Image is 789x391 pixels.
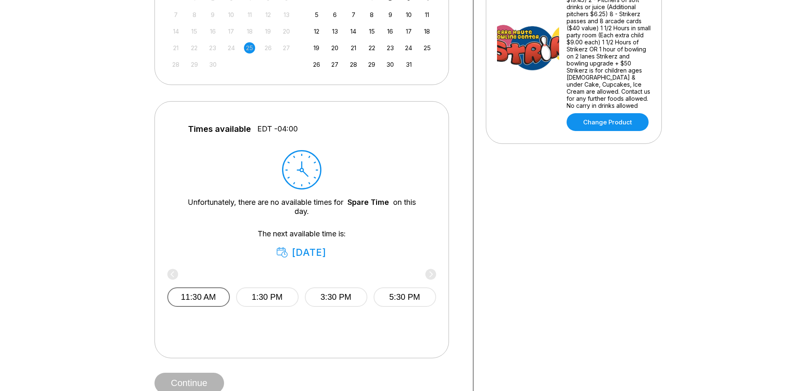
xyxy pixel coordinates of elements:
[329,9,340,20] div: Choose Monday, October 6th, 2025
[311,9,322,20] div: Choose Sunday, October 5th, 2025
[366,9,377,20] div: Choose Wednesday, October 8th, 2025
[422,9,433,20] div: Choose Saturday, October 11th, 2025
[567,113,649,131] a: Change Product
[374,287,436,307] button: 5:30 PM
[311,59,322,70] div: Choose Sunday, October 26th, 2025
[207,59,218,70] div: Not available Tuesday, September 30th, 2025
[257,124,298,134] span: EDT -04:00
[347,198,389,206] a: Spare Time
[311,42,322,53] div: Choose Sunday, October 19th, 2025
[236,287,299,307] button: 1:30 PM
[281,26,292,37] div: Not available Saturday, September 20th, 2025
[180,229,424,258] div: The next available time is:
[277,247,327,258] div: [DATE]
[366,26,377,37] div: Choose Wednesday, October 15th, 2025
[226,9,237,20] div: Not available Wednesday, September 10th, 2025
[348,26,359,37] div: Choose Tuesday, October 14th, 2025
[403,9,414,20] div: Choose Friday, October 10th, 2025
[226,42,237,53] div: Not available Wednesday, September 24th, 2025
[366,59,377,70] div: Choose Wednesday, October 29th, 2025
[170,26,181,37] div: Not available Sunday, September 14th, 2025
[403,42,414,53] div: Choose Friday, October 24th, 2025
[305,287,367,307] button: 3:30 PM
[170,42,181,53] div: Not available Sunday, September 21st, 2025
[281,9,292,20] div: Not available Saturday, September 13th, 2025
[385,42,396,53] div: Choose Thursday, October 23rd, 2025
[188,124,251,134] span: Times available
[189,26,200,37] div: Not available Monday, September 15th, 2025
[329,59,340,70] div: Choose Monday, October 27th, 2025
[170,9,181,20] div: Not available Sunday, September 7th, 2025
[348,42,359,53] div: Choose Tuesday, October 21st, 2025
[311,26,322,37] div: Choose Sunday, October 12th, 2025
[244,9,255,20] div: Not available Thursday, September 11th, 2025
[403,26,414,37] div: Choose Friday, October 17th, 2025
[497,10,559,72] img: Spare Time
[263,42,274,53] div: Not available Friday, September 26th, 2025
[263,26,274,37] div: Not available Friday, September 19th, 2025
[366,42,377,53] div: Choose Wednesday, October 22nd, 2025
[329,26,340,37] div: Choose Monday, October 13th, 2025
[189,9,200,20] div: Not available Monday, September 8th, 2025
[385,59,396,70] div: Choose Thursday, October 30th, 2025
[207,26,218,37] div: Not available Tuesday, September 16th, 2025
[281,42,292,53] div: Not available Saturday, September 27th, 2025
[244,26,255,37] div: Not available Thursday, September 18th, 2025
[385,26,396,37] div: Choose Thursday, October 16th, 2025
[180,198,424,216] div: Unfortunately, there are no available times for on this day.
[422,26,433,37] div: Choose Saturday, October 18th, 2025
[403,59,414,70] div: Choose Friday, October 31st, 2025
[263,9,274,20] div: Not available Friday, September 12th, 2025
[329,42,340,53] div: Choose Monday, October 20th, 2025
[422,42,433,53] div: Choose Saturday, October 25th, 2025
[348,9,359,20] div: Choose Tuesday, October 7th, 2025
[348,59,359,70] div: Choose Tuesday, October 28th, 2025
[244,42,255,53] div: Not available Thursday, September 25th, 2025
[226,26,237,37] div: Not available Wednesday, September 17th, 2025
[385,9,396,20] div: Choose Thursday, October 9th, 2025
[207,9,218,20] div: Not available Tuesday, September 9th, 2025
[189,59,200,70] div: Not available Monday, September 29th, 2025
[170,59,181,70] div: Not available Sunday, September 28th, 2025
[189,42,200,53] div: Not available Monday, September 22nd, 2025
[167,287,230,307] button: 11:30 AM
[207,42,218,53] div: Not available Tuesday, September 23rd, 2025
